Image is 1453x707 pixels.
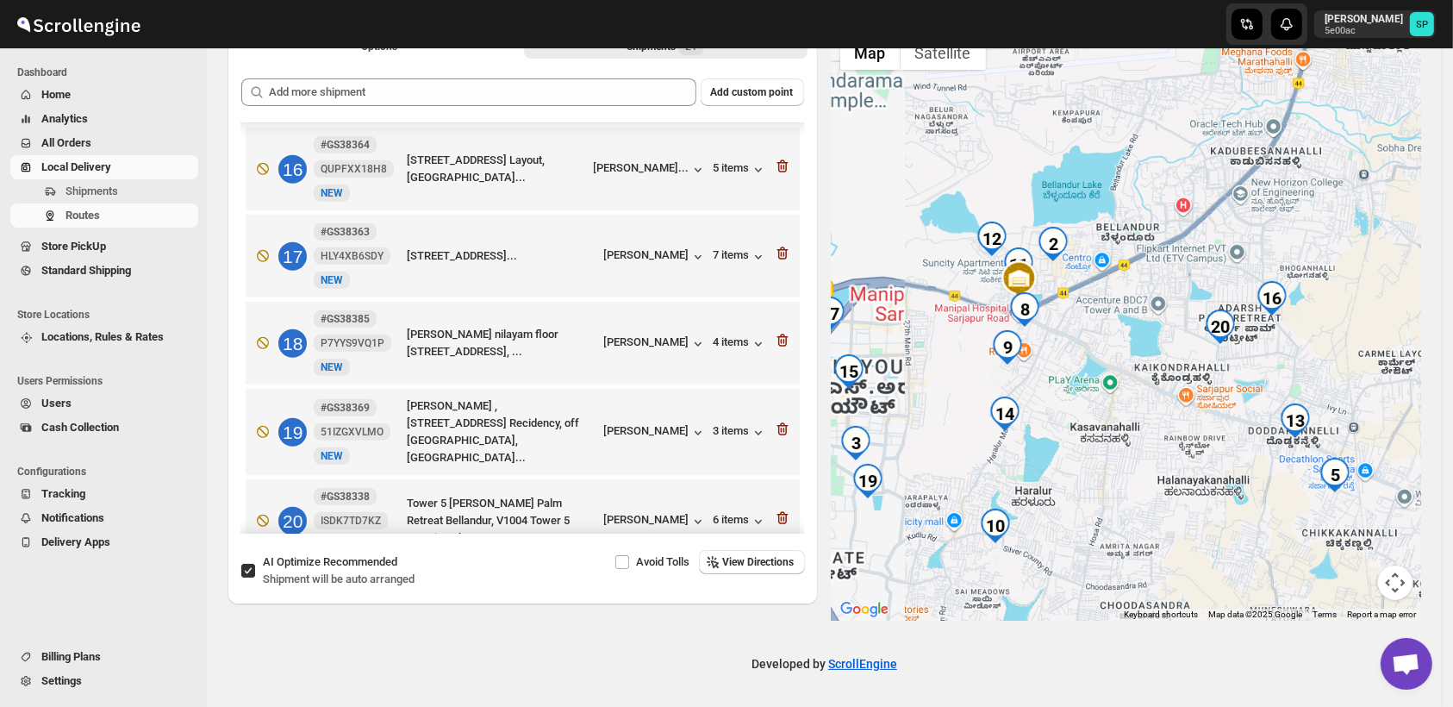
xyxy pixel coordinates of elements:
[278,329,307,358] div: 18
[10,325,198,349] button: Locations, Rules & Rates
[65,185,118,197] span: Shipments
[321,336,384,350] span: P7YYS9VQ1P
[1208,610,1302,619] span: Map data ©2025 Google
[1278,404,1313,438] div: 13
[714,424,767,441] button: 3 items
[10,83,198,107] button: Home
[813,297,847,331] div: 17
[10,107,198,131] button: Analytics
[10,645,198,669] button: Billing Plans
[321,491,370,503] b: #GS38338
[14,3,143,46] img: ScrollEngine
[1314,10,1436,38] button: User menu
[321,361,343,373] span: NEW
[228,65,818,541] div: Selected Shipments
[699,550,805,574] button: View Directions
[975,222,1009,256] div: 12
[1381,638,1432,690] div: Open chat
[701,78,804,106] button: Add custom point
[41,674,82,687] span: Settings
[604,248,707,266] button: [PERSON_NAME]
[839,426,873,460] div: 3
[1325,12,1403,26] p: [PERSON_NAME]
[714,335,767,353] button: 4 items
[832,354,866,389] div: 15
[41,421,119,434] span: Cash Collection
[714,161,767,178] div: 5 items
[41,240,106,253] span: Store PickUp
[10,179,198,203] button: Shipments
[10,482,198,506] button: Tracking
[41,650,101,663] span: Billing Plans
[41,88,71,101] span: Home
[594,161,689,174] div: [PERSON_NAME]...
[1203,310,1238,344] div: 20
[978,509,1013,543] div: 10
[10,131,198,155] button: All Orders
[41,397,72,410] span: Users
[269,78,696,106] input: Add more shipment
[1347,610,1416,619] a: Report a map error
[751,655,897,673] p: Developed by
[1378,566,1412,600] button: Map camera controls
[321,162,387,176] span: QUPFXX18H8
[10,203,198,228] button: Routes
[278,155,307,184] div: 16
[407,326,597,360] div: [PERSON_NAME] nilayam floor [STREET_ADDRESS], ...
[321,425,384,439] span: 51IZGXVLMO
[604,335,707,353] button: [PERSON_NAME]
[714,513,767,530] div: 6 items
[41,264,131,277] span: Standard Shipping
[1036,227,1070,261] div: 2
[323,555,397,568] span: Recommended
[836,598,893,621] img: Google
[851,464,885,498] div: 19
[604,424,707,441] button: [PERSON_NAME]
[988,397,1022,431] div: 14
[901,35,986,70] button: Show satellite imagery
[594,161,707,178] button: [PERSON_NAME]...
[604,513,707,530] button: [PERSON_NAME]
[17,308,198,322] span: Store Locations
[10,416,198,440] button: Cash Collection
[41,136,91,149] span: All Orders
[321,187,343,199] span: NEW
[278,418,307,447] div: 19
[10,506,198,530] button: Notifications
[10,391,198,416] button: Users
[278,507,307,535] div: 20
[407,397,597,466] div: [PERSON_NAME] , [STREET_ADDRESS] Recidency, off [GEOGRAPHIC_DATA], [GEOGRAPHIC_DATA]...
[723,555,795,569] span: View Directions
[1410,12,1434,36] span: Sulakshana Pundle
[10,530,198,554] button: Delivery Apps
[711,85,794,99] span: Add custom point
[321,514,381,528] span: ISDK7TD7KZ
[17,374,198,388] span: Users Permissions
[278,242,307,271] div: 17
[17,465,198,479] span: Configurations
[407,152,587,186] div: [STREET_ADDRESS] Layout, [GEOGRAPHIC_DATA]...
[41,487,85,500] span: Tracking
[1313,610,1337,619] a: Terms (opens in new tab)
[1007,292,1042,327] div: 8
[1325,26,1403,36] p: 5e00ac
[10,669,198,693] button: Settings
[41,330,164,343] span: Locations, Rules & Rates
[714,248,767,266] button: 7 items
[41,535,110,548] span: Delivery Apps
[41,511,104,524] span: Notifications
[407,495,597,547] div: Tower 5 [PERSON_NAME] Palm Retreat Bellandur, V1004 Tower 5 Jasmine Phase 3, near rmz e...
[1124,609,1198,621] button: Keyboard shortcuts
[637,555,690,568] span: Avoid Tolls
[263,572,415,585] span: Shipment will be auto arranged
[1255,281,1289,316] div: 16
[263,555,397,568] span: AI Optimize
[407,247,597,265] div: [STREET_ADDRESS]...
